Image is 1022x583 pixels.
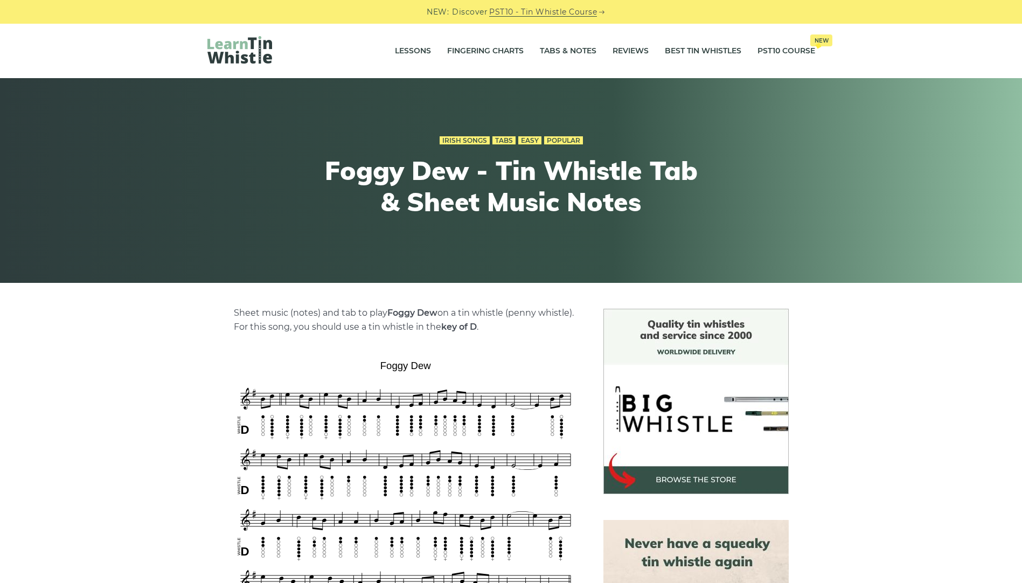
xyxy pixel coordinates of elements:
[492,136,516,145] a: Tabs
[603,309,789,494] img: BigWhistle Tin Whistle Store
[207,36,272,64] img: LearnTinWhistle.com
[757,38,815,65] a: PST10 CourseNew
[234,306,578,334] p: Sheet music (notes) and tab to play on a tin whistle (penny whistle). For this song, you should u...
[540,38,596,65] a: Tabs & Notes
[313,155,710,217] h1: Foggy Dew - Tin Whistle Tab & Sheet Music Notes
[518,136,541,145] a: Easy
[810,34,832,46] span: New
[440,136,490,145] a: Irish Songs
[441,322,477,332] strong: key of D
[665,38,741,65] a: Best Tin Whistles
[613,38,649,65] a: Reviews
[387,308,437,318] strong: Foggy Dew
[544,136,583,145] a: Popular
[395,38,431,65] a: Lessons
[447,38,524,65] a: Fingering Charts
